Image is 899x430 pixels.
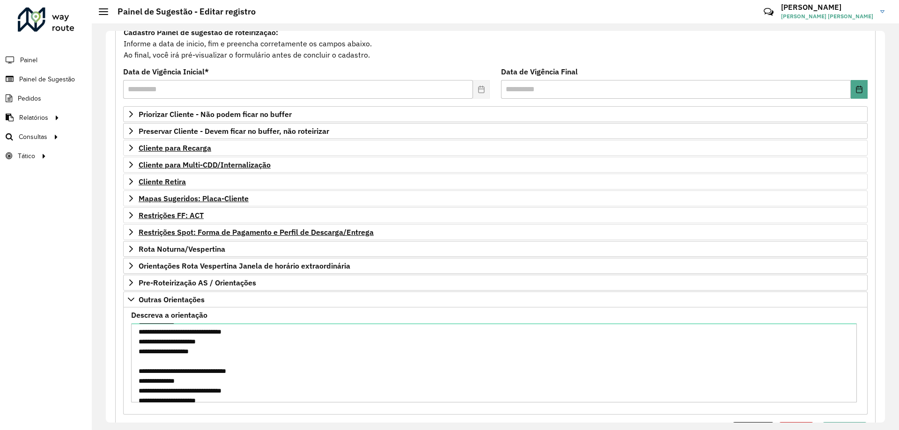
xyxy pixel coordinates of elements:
label: Data de Vigência Inicial [123,66,209,77]
a: Contato Rápido [759,2,779,22]
a: Restrições Spot: Forma de Pagamento e Perfil de Descarga/Entrega [123,224,868,240]
button: Choose Date [851,80,868,99]
a: Cliente para Multi-CDD/Internalização [123,157,868,173]
span: Relatórios [19,113,48,123]
span: Pedidos [18,94,41,103]
a: Mapas Sugeridos: Placa-Cliente [123,190,868,206]
div: Informe a data de inicio, fim e preencha corretamente os campos abaixo. Ao final, você irá pré-vi... [123,26,868,61]
span: Cliente para Multi-CDD/Internalização [139,161,271,168]
span: Restrições FF: ACT [139,211,204,219]
h3: [PERSON_NAME] [781,3,873,12]
strong: Cadastro Painel de sugestão de roteirização: [124,28,278,37]
a: Rota Noturna/Vespertina [123,241,868,257]
span: Painel [20,55,37,65]
a: Restrições FF: ACT [123,207,868,223]
a: Pre-Roteirização AS / Orientações [123,275,868,291]
span: [PERSON_NAME] [PERSON_NAME] [781,12,873,21]
a: Preservar Cliente - Devem ficar no buffer, não roteirizar [123,123,868,139]
div: Outras Orientações [123,307,868,415]
a: Cliente para Recarga [123,140,868,156]
h2: Painel de Sugestão - Editar registro [108,7,256,17]
a: Outras Orientações [123,292,868,307]
span: Preservar Cliente - Devem ficar no buffer, não roteirizar [139,127,329,135]
label: Data de Vigência Final [501,66,578,77]
span: Orientações Rota Vespertina Janela de horário extraordinária [139,262,350,270]
span: Cliente Retira [139,178,186,185]
span: Cliente para Recarga [139,144,211,152]
span: Consultas [19,132,47,142]
a: Priorizar Cliente - Não podem ficar no buffer [123,106,868,122]
span: Painel de Sugestão [19,74,75,84]
a: Cliente Retira [123,174,868,189]
span: Outras Orientações [139,296,205,303]
span: Tático [18,151,35,161]
span: Priorizar Cliente - Não podem ficar no buffer [139,110,292,118]
span: Mapas Sugeridos: Placa-Cliente [139,195,249,202]
span: Pre-Roteirização AS / Orientações [139,279,256,286]
span: Restrições Spot: Forma de Pagamento e Perfil de Descarga/Entrega [139,228,374,236]
span: Rota Noturna/Vespertina [139,245,225,253]
label: Descreva a orientação [131,309,207,321]
a: Orientações Rota Vespertina Janela de horário extraordinária [123,258,868,274]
